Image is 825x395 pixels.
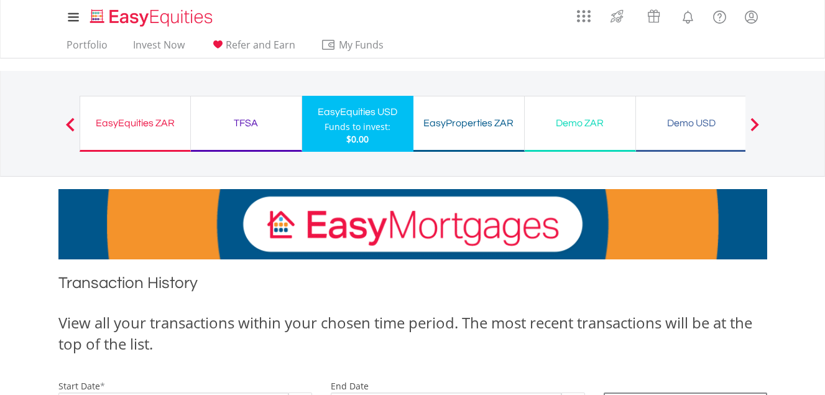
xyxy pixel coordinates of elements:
div: EasyEquities USD [310,103,406,121]
img: thrive-v2.svg [607,6,627,26]
a: My Profile [735,3,767,30]
button: Previous [58,124,83,136]
img: EasyEquities_Logo.png [88,7,218,28]
a: Refer and Earn [205,39,300,58]
a: Vouchers [635,3,672,26]
div: EasyProperties ZAR [421,114,517,132]
a: Home page [85,3,218,28]
label: start date [58,380,100,392]
span: $0.00 [346,133,369,145]
img: vouchers-v2.svg [643,6,664,26]
div: Funds to invest: [325,121,390,133]
div: View all your transactions within your chosen time period. The most recent transactions will be a... [58,312,767,355]
a: AppsGrid [569,3,599,23]
img: grid-menu-icon.svg [577,9,591,23]
div: Demo ZAR [532,114,628,132]
span: My Funds [321,37,402,53]
span: Refer and Earn [226,38,295,52]
a: FAQ's and Support [704,3,735,28]
a: Invest Now [128,39,190,58]
div: EasyEquities ZAR [88,114,183,132]
h1: Transaction History [58,272,767,300]
a: Notifications [672,3,704,28]
button: Next [742,124,767,136]
div: TFSA [198,114,294,132]
div: Demo USD [643,114,739,132]
a: Portfolio [62,39,113,58]
img: EasyMortage Promotion Banner [58,189,767,259]
label: end date [331,380,369,392]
